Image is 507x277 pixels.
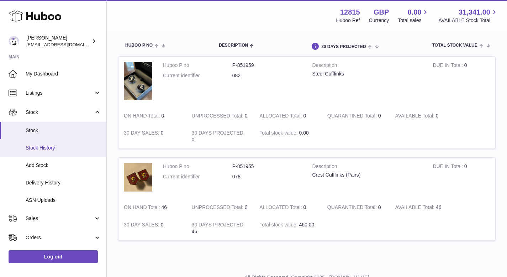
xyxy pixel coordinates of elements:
strong: ALLOCATED Total [259,113,303,120]
dd: 078 [232,173,302,180]
td: 0 [118,124,186,148]
span: Stock [26,127,101,134]
span: [EMAIL_ADDRESS][DOMAIN_NAME] [26,42,105,47]
span: My Dashboard [26,70,101,77]
strong: DUE IN Total [433,163,464,171]
strong: 30 DAYS PROJECTED [192,222,245,229]
div: [PERSON_NAME] [26,35,90,48]
strong: ALLOCATED Total [259,204,303,212]
dd: 082 [232,72,302,79]
span: Listings [26,90,94,96]
img: shophawksclub@gmail.com [9,36,19,47]
strong: DUE IN Total [433,62,464,70]
strong: UNPROCESSED Total [192,204,245,212]
td: 0 [186,107,254,125]
span: 0 [378,113,381,119]
strong: Total stock value [259,222,299,229]
strong: AVAILABLE Total [395,204,435,212]
span: 460.00 [299,222,315,228]
dd: P-851955 [232,163,302,170]
div: Crest Cufflinks (Pairs) [312,172,422,178]
strong: Description [312,163,422,172]
span: Description [219,43,248,48]
span: 0.00 [408,7,422,17]
strong: 12815 [340,7,360,17]
span: Add Stock [26,162,101,169]
span: Orders [26,234,94,241]
div: Huboo Ref [336,17,360,24]
strong: QUARANTINED Total [327,204,378,212]
td: 0 [186,199,254,216]
strong: UNPROCESSED Total [192,113,245,120]
td: 0 [118,107,186,125]
dt: Huboo P no [163,62,232,69]
strong: Description [312,62,422,70]
td: 0 [254,199,322,216]
span: Delivery History [26,179,101,186]
span: Stock History [26,145,101,151]
div: Currency [369,17,389,24]
span: Total sales [398,17,429,24]
span: Total stock value [432,43,477,48]
div: Steel Cufflinks [312,70,422,77]
strong: 30 DAY SALES [124,222,161,229]
td: 46 [390,199,458,216]
img: product image [124,62,152,100]
td: 0 [186,124,254,148]
strong: ON HAND Total [124,204,162,212]
span: Huboo P no [125,43,153,48]
span: 0.00 [299,130,309,136]
td: 46 [118,199,186,216]
td: 0 [118,216,186,240]
dt: Huboo P no [163,163,232,170]
span: 30 DAYS PROJECTED [321,45,366,49]
span: ASN Uploads [26,197,101,204]
td: 46 [186,216,254,240]
td: 0 [254,107,322,125]
td: 0 [390,107,458,125]
img: product image [124,163,152,192]
td: 0 [427,158,495,199]
dd: P-851959 [232,62,302,69]
strong: AVAILABLE Total [395,113,435,120]
td: 0 [427,57,495,107]
a: 31,341.00 AVAILABLE Stock Total [438,7,498,24]
strong: 30 DAYS PROJECTED [192,130,245,137]
dt: Current identifier [163,173,232,180]
a: Log out [9,250,98,263]
strong: Total stock value [259,130,299,137]
strong: ON HAND Total [124,113,162,120]
dt: Current identifier [163,72,232,79]
strong: 30 DAY SALES [124,130,161,137]
span: AVAILABLE Stock Total [438,17,498,24]
span: Stock [26,109,94,116]
strong: QUARANTINED Total [327,113,378,120]
span: Sales [26,215,94,222]
span: 31,341.00 [459,7,490,17]
a: 0.00 Total sales [398,7,429,24]
span: 0 [378,204,381,210]
strong: GBP [374,7,389,17]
